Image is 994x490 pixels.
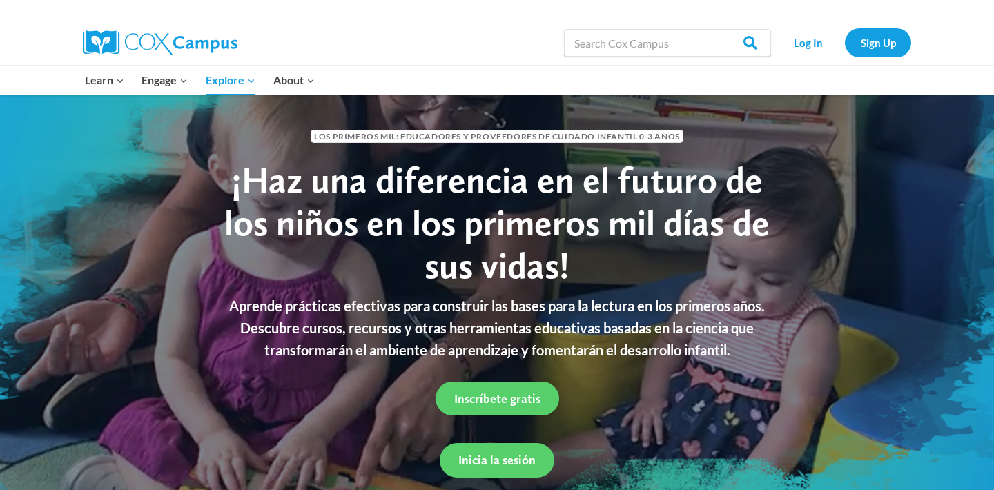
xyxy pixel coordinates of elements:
[440,443,554,477] a: Inicia la sesión
[454,391,540,406] span: Inscríbete gratis
[83,30,237,55] img: Cox Campus
[436,382,559,415] a: Inscríbete gratis
[224,158,770,288] span: ¡Haz una diferencia en el futuro de los niños en los primeros mil días de sus vidas!
[458,453,536,467] span: Inicia la sesión
[845,28,911,57] a: Sign Up
[142,71,188,89] span: Engage
[564,29,771,57] input: Search Cox Campus
[76,66,323,95] nav: Primary Navigation
[778,28,838,57] a: Log In
[85,71,124,89] span: Learn
[311,130,683,143] span: LOS PRIMEROS MIL: Educadores y proveedores de cuidado infantil 0-3 años
[273,71,315,89] span: About
[217,295,777,361] p: Aprende prácticas efectivas para construir las bases para la lectura en los primeros años. Descub...
[206,71,255,89] span: Explore
[778,28,911,57] nav: Secondary Navigation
